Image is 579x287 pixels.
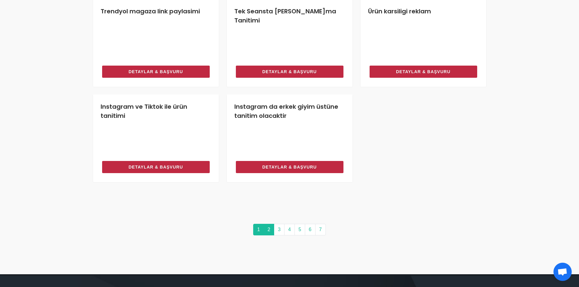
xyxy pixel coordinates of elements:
a: 5 [295,224,305,235]
a: 6 [305,224,315,235]
span: Detaylar & Başvuru [129,68,183,75]
a: Detaylar & Başvuru [236,66,343,78]
a: 3 [274,224,284,235]
a: Instagram ve Tiktok ile ürün tanitimi [101,102,187,120]
a: Trendyol magaza link paylasimi [101,7,200,15]
div: Açık sohbet [553,263,572,281]
a: 4 [284,224,295,235]
a: Ürün karsiligi reklam [368,7,431,15]
span: Detaylar & Başvuru [262,68,317,75]
a: Tek Seansta [PERSON_NAME]ma Tanitimi [234,7,336,25]
a: Detaylar & Başvuru [102,161,210,173]
a: Instagram da erkek giyim üstüne tanitim olacaktir [234,102,338,120]
span: Detaylar & Başvuru [262,163,317,171]
span: Detaylar & Başvuru [129,163,183,171]
a: Detaylar & Başvuru [236,161,343,173]
a: 2 [264,224,274,235]
a: Detaylar & Başvuru [102,66,210,78]
a: 1 [253,224,264,235]
a: 7 [315,224,326,235]
span: Detaylar & Başvuru [396,68,450,75]
a: Detaylar & Başvuru [370,66,477,78]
